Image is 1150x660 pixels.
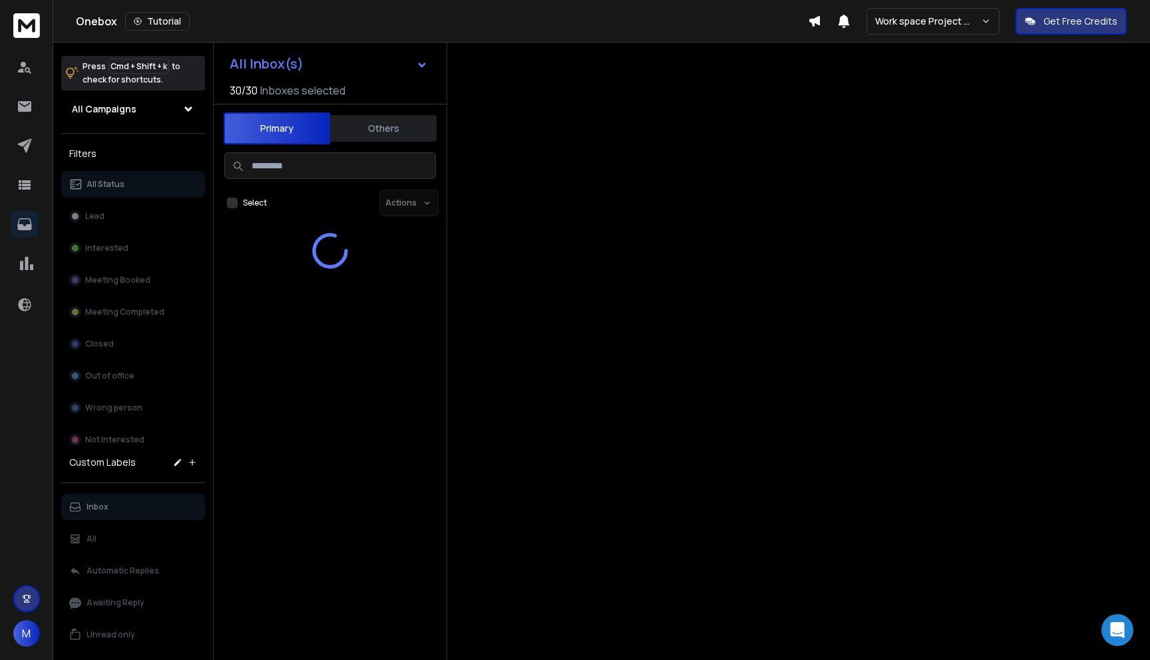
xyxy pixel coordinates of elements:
button: M [13,620,40,647]
button: Get Free Credits [1016,8,1127,35]
button: All Campaigns [61,96,205,122]
div: Open Intercom Messenger [1101,614,1133,646]
h3: Custom Labels [69,456,136,469]
p: Press to check for shortcuts. [83,60,180,86]
h1: All Campaigns [72,102,136,116]
label: Select [243,198,267,208]
button: All Inbox(s) [219,51,439,77]
h3: Inboxes selected [260,82,345,98]
p: Work space Project Consulting [875,15,981,28]
span: Cmd + Shift + k [108,59,169,74]
button: Tutorial [125,12,190,31]
button: Others [330,114,437,143]
h1: All Inbox(s) [230,57,303,71]
h3: Filters [61,144,205,163]
p: Get Free Credits [1044,15,1117,28]
span: 30 / 30 [230,82,258,98]
button: Primary [224,112,330,144]
div: Onebox [76,12,808,31]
